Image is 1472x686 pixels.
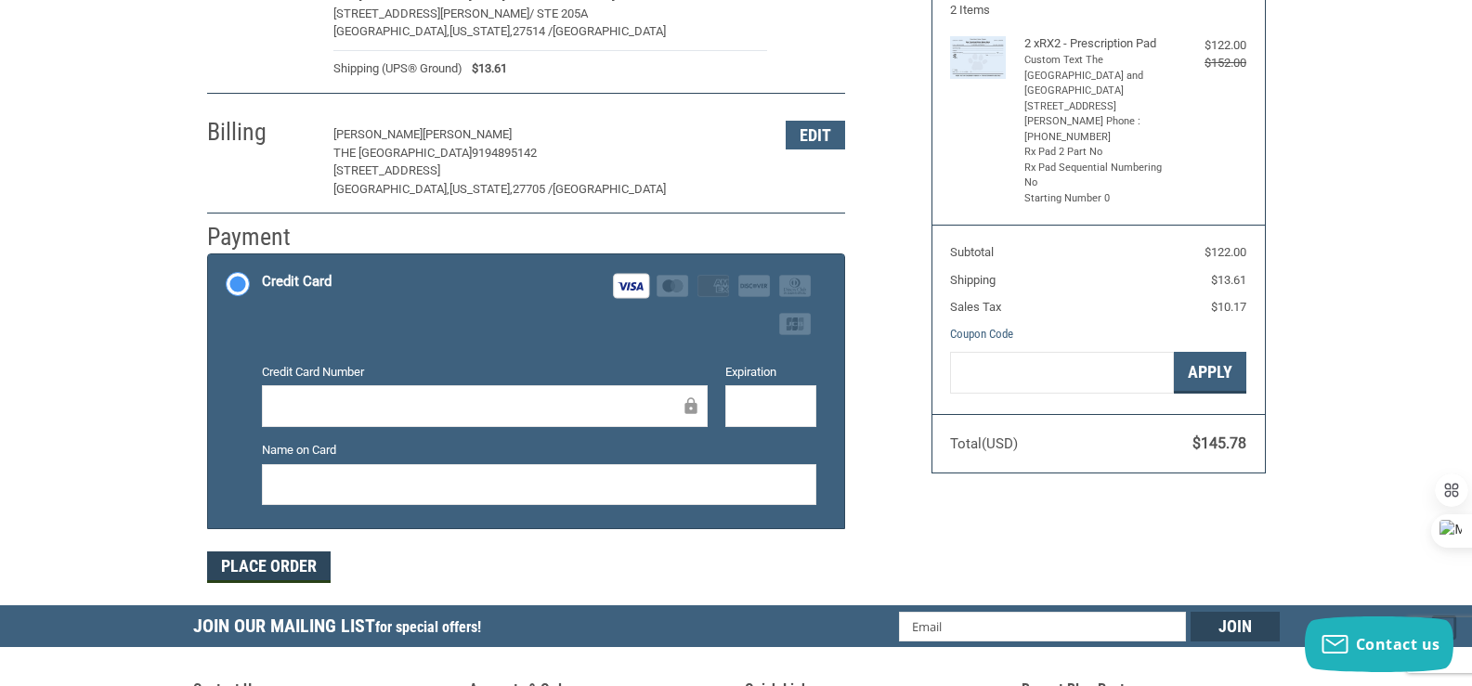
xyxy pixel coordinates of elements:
[333,127,423,141] span: [PERSON_NAME]
[1024,36,1168,51] h4: 2 x RX2 - Prescription Pad
[950,273,996,287] span: Shipping
[1172,36,1246,55] div: $122.00
[1211,300,1246,314] span: $10.17
[1024,53,1168,145] li: Custom Text The [GEOGRAPHIC_DATA] and [GEOGRAPHIC_DATA] [STREET_ADDRESS][PERSON_NAME] Phone : [PH...
[1024,191,1168,207] li: Starting Number 0
[333,59,462,78] span: Shipping (UPS® Ground)
[950,3,1246,18] h3: 2 Items
[950,352,1174,394] input: Gift Certificate or Coupon Code
[950,300,1001,314] span: Sales Tax
[207,117,316,148] h2: Billing
[513,182,553,196] span: 27705 /
[1024,145,1168,161] li: Rx Pad 2 Part No
[193,605,490,653] h5: Join Our Mailing List
[950,327,1013,341] a: Coupon Code
[262,363,708,382] label: Credit Card Number
[1356,634,1440,654] span: Contact us
[333,182,449,196] span: [GEOGRAPHIC_DATA],
[553,182,666,196] span: [GEOGRAPHIC_DATA]
[472,146,537,160] span: 9194895142
[529,6,588,20] span: / STE 205A
[553,24,666,38] span: [GEOGRAPHIC_DATA]
[786,121,845,149] button: Edit
[950,435,1018,452] span: Total (USD)
[1024,161,1168,191] li: Rx Pad Sequential Numbering No
[449,24,513,38] span: [US_STATE],
[1191,612,1280,641] input: Join
[333,6,529,20] span: [STREET_ADDRESS][PERSON_NAME]
[1192,434,1246,452] span: $145.78
[1305,616,1453,672] button: Contact us
[333,24,449,38] span: [GEOGRAPHIC_DATA],
[1211,273,1246,287] span: $13.61
[262,266,332,297] div: Credit Card
[262,441,816,459] label: Name on Card
[899,612,1186,641] input: Email
[207,551,331,583] button: Place Order
[423,127,512,141] span: [PERSON_NAME]
[333,163,440,177] span: [STREET_ADDRESS]
[375,618,481,636] span: for special offers!
[1172,54,1246,72] div: $152.00
[207,222,316,252] h2: Payment
[1174,352,1246,394] button: Apply
[462,59,507,78] span: $13.61
[1205,245,1246,259] span: $122.00
[513,24,553,38] span: 27514 /
[333,146,472,160] span: THE [GEOGRAPHIC_DATA]
[725,363,816,382] label: Expiration
[449,182,513,196] span: [US_STATE],
[950,245,994,259] span: Subtotal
